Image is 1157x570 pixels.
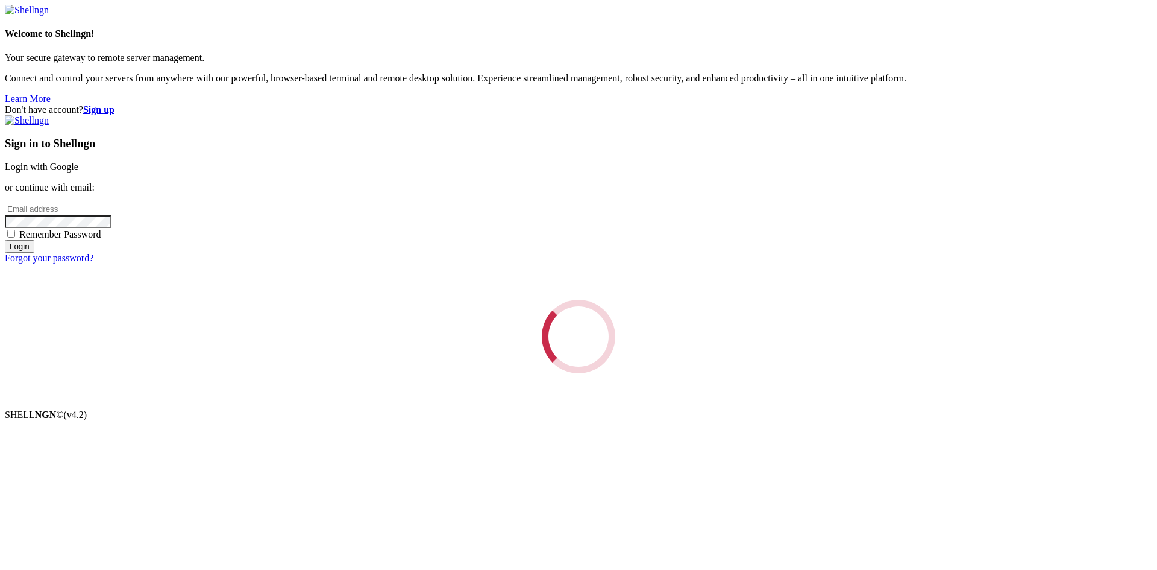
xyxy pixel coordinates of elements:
h3: Sign in to Shellngn [5,137,1152,150]
input: Login [5,240,34,253]
p: Connect and control your servers from anywhere with our powerful, browser-based terminal and remo... [5,73,1152,84]
p: Your secure gateway to remote server management. [5,52,1152,63]
input: Remember Password [7,230,15,238]
img: Shellngn [5,5,49,16]
h4: Welcome to Shellngn! [5,28,1152,39]
a: Login with Google [5,162,78,172]
p: or continue with email: [5,182,1152,193]
a: Learn More [5,93,51,104]
input: Email address [5,203,111,215]
span: Remember Password [19,229,101,239]
span: 4.2.0 [64,410,87,420]
a: Sign up [83,104,114,115]
img: Shellngn [5,115,49,126]
div: Don't have account? [5,104,1152,115]
span: SHELL © [5,410,87,420]
a: Forgot your password? [5,253,93,263]
div: Loading... [534,292,622,381]
b: NGN [35,410,57,420]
